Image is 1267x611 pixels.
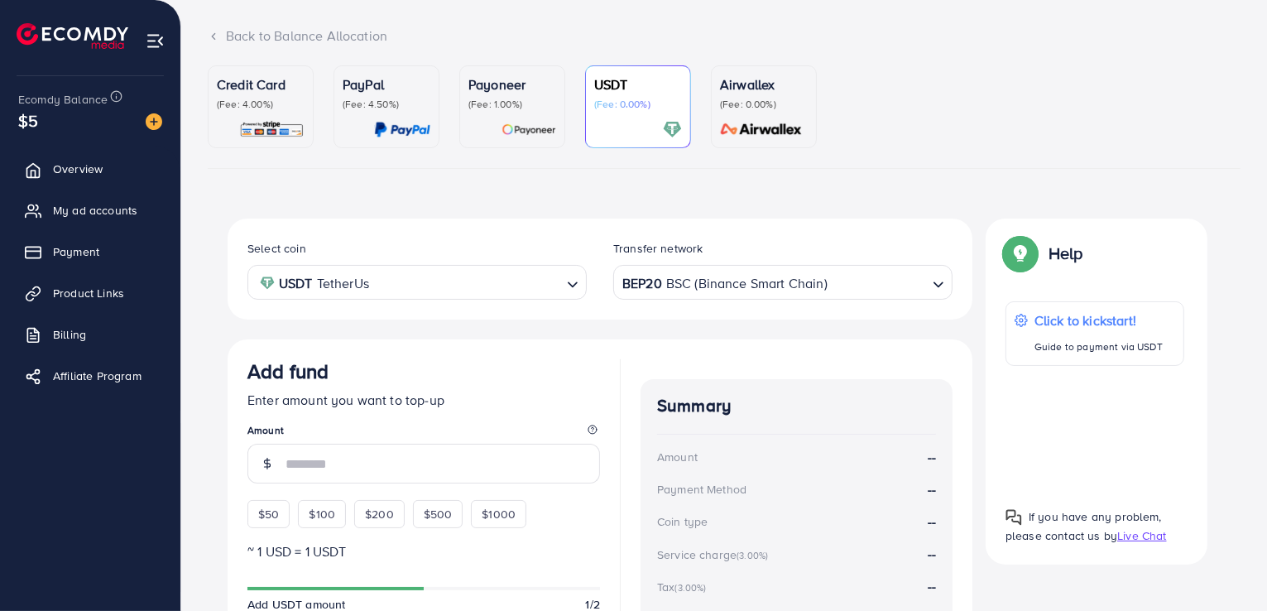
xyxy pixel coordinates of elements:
img: logo [17,23,128,49]
div: Search for option [613,265,953,299]
p: (Fee: 4.00%) [217,98,305,111]
p: (Fee: 0.00%) [720,98,808,111]
img: card [239,120,305,139]
label: Transfer network [613,240,703,257]
p: ~ 1 USD = 1 USDT [247,541,600,561]
small: (3.00%) [674,581,706,594]
span: Payment [53,243,99,260]
strong: -- [928,448,936,467]
p: Help [1049,243,1083,263]
div: Back to Balance Allocation [208,26,1241,46]
span: $50 [258,506,279,522]
span: $1000 [482,506,516,522]
img: card [374,120,430,139]
h3: Add fund [247,359,329,383]
strong: -- [928,577,936,595]
span: Ecomdy Balance [18,91,108,108]
div: Coin type [657,513,708,530]
p: (Fee: 0.00%) [594,98,682,111]
div: Search for option [247,265,587,299]
p: Airwallex [720,75,808,94]
p: Enter amount you want to top-up [247,390,600,410]
p: USDT [594,75,682,94]
p: (Fee: 4.50%) [343,98,430,111]
img: Popup guide [1005,238,1035,268]
strong: USDT [279,272,313,296]
p: PayPal [343,75,430,94]
span: Product Links [53,285,124,301]
span: $500 [424,506,453,522]
label: Select coin [247,240,306,257]
span: TetherUs [317,272,369,296]
a: Affiliate Program [12,359,168,392]
p: Click to kickstart! [1034,310,1163,330]
p: Credit Card [217,75,305,94]
h4: Summary [657,396,936,416]
span: Live Chat [1117,527,1166,544]
a: Payment [12,235,168,268]
input: Search for option [374,270,560,296]
strong: -- [928,545,936,563]
img: coin [260,276,275,291]
span: Overview [53,161,103,177]
p: Payoneer [468,75,556,94]
span: My ad accounts [53,202,137,219]
img: menu [146,31,165,51]
div: Payment Method [657,481,746,498]
img: card [663,120,682,139]
small: (3.00%) [737,549,768,562]
legend: Amount [247,423,600,444]
span: BSC (Binance Smart Chain) [666,272,828,296]
span: $100 [309,506,335,522]
span: If you have any problem, please contact us by [1005,508,1162,544]
span: Billing [53,326,86,343]
img: image [146,113,162,130]
img: card [502,120,556,139]
span: Affiliate Program [53,368,142,384]
p: Guide to payment via USDT [1034,337,1163,357]
div: Service charge [657,546,773,563]
strong: -- [928,480,936,499]
div: Amount [657,449,698,465]
input: Search for option [829,270,926,296]
strong: -- [928,512,936,532]
span: $200 [365,506,394,522]
iframe: Chat [1197,536,1255,599]
div: Tax [657,579,712,595]
img: Popup guide [1005,509,1022,526]
a: Billing [12,318,168,351]
p: (Fee: 1.00%) [468,98,556,111]
a: Overview [12,152,168,185]
span: $5 [18,108,38,132]
a: Product Links [12,277,168,310]
a: My ad accounts [12,194,168,227]
strong: BEP20 [622,272,662,296]
img: card [715,120,808,139]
